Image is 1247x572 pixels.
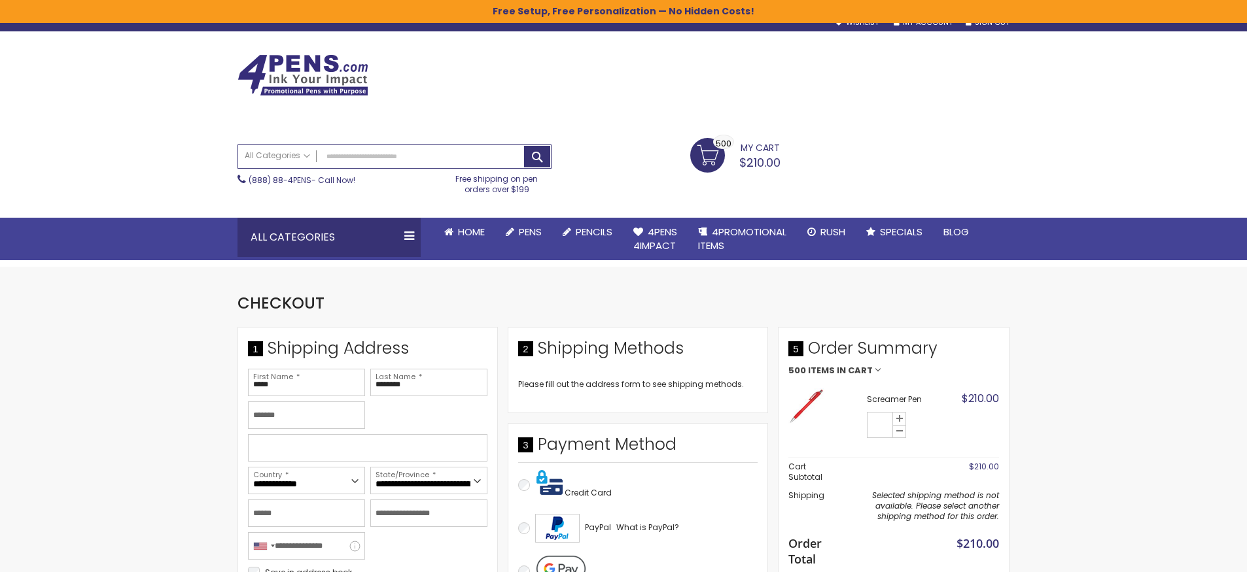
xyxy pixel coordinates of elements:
[957,535,999,551] span: $210.00
[867,394,944,405] strong: Screamer Pen
[880,225,922,239] span: Specials
[585,522,611,533] span: PayPal
[962,391,999,406] span: $210.00
[797,218,856,246] a: Rush
[518,379,758,390] div: Please fill out the address form to see shipping methods.
[623,218,688,260] a: 4Pens4impact
[690,138,781,171] a: $210.00 500
[237,218,421,257] div: All Categories
[434,218,495,246] a: Home
[1212,541,1237,562] a: Top
[576,225,612,239] span: Pencils
[535,514,580,543] img: Acceptance Mark
[518,337,758,366] div: Shipping Methods
[688,218,797,260] a: 4PROMOTIONALITEMS
[788,366,806,375] span: 500
[933,218,979,246] a: Blog
[238,145,317,167] a: All Categories
[966,18,1010,27] a: Sign Out
[788,457,839,486] th: Cart Subtotal
[552,218,623,246] a: Pencils
[894,18,953,27] a: My Account
[788,337,999,366] span: Order Summary
[616,520,679,535] a: What is PayPal?
[788,533,832,567] strong: Order Total
[245,150,310,161] span: All Categories
[442,169,552,195] div: Free shipping on pen orders over $199
[458,225,485,239] span: Home
[249,533,279,559] div: United States: +1
[969,461,999,472] span: $210.00
[518,433,758,462] div: Payment Method
[633,225,677,252] span: 4Pens 4impact
[788,388,824,424] img: Screamer-Red
[808,366,873,375] span: Items in Cart
[698,225,786,252] span: 4PROMOTIONAL ITEMS
[943,225,969,239] span: Blog
[248,337,487,366] div: Shipping Address
[249,175,355,186] span: - Call Now!
[237,292,325,314] span: Checkout
[536,469,563,496] img: Pay with credit card
[495,218,552,246] a: Pens
[249,175,311,186] a: (888) 88-4PENS
[565,487,612,498] span: Credit Card
[788,490,824,501] span: Shipping
[739,154,781,171] span: $210.00
[820,225,845,239] span: Rush
[856,218,933,246] a: Specials
[835,18,879,27] a: Wishlist
[872,490,999,522] span: Selected shipping method is not available. Please select another shipping method for this order.
[237,54,368,96] img: 4Pens Custom Pens and Promotional Products
[716,137,731,150] span: 500
[519,225,542,239] span: Pens
[616,522,679,533] span: What is PayPal?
